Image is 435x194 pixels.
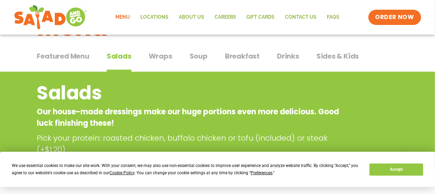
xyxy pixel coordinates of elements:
[111,9,136,25] a: Menu
[190,51,208,61] span: Soup
[322,9,345,25] a: FAQs
[110,170,134,175] span: Cookie Policy
[37,132,346,155] p: Pick your protein: roasted chicken, buffalo chicken or tofu (included) or steak (+$1.20)
[368,10,421,25] a: ORDER NOW
[149,51,172,61] span: Wraps
[251,170,272,175] span: Preferences
[107,51,131,61] span: Salads
[37,51,89,61] span: Featured Menu
[111,9,345,25] nav: Menu
[369,164,423,176] button: Accept
[316,51,359,61] span: Sides & Kids
[375,13,414,21] span: ORDER NOW
[14,3,87,31] img: new-SAG-logo-768×292
[242,9,280,25] a: GIFT CARDS
[210,9,242,25] a: Careers
[277,51,299,61] span: Drinks
[174,9,210,25] a: About Us
[12,162,361,177] div: We use essential cookies to make our site work. With your consent, we may also use non-essential ...
[37,79,342,107] h2: Salads
[280,9,322,25] a: Contact Us
[37,48,398,72] div: Tabbed content
[37,106,342,129] p: Our house-made dressings make our huge portions even more delicious. Good luck finishing these!
[225,51,260,61] span: Breakfast
[136,9,174,25] a: Locations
